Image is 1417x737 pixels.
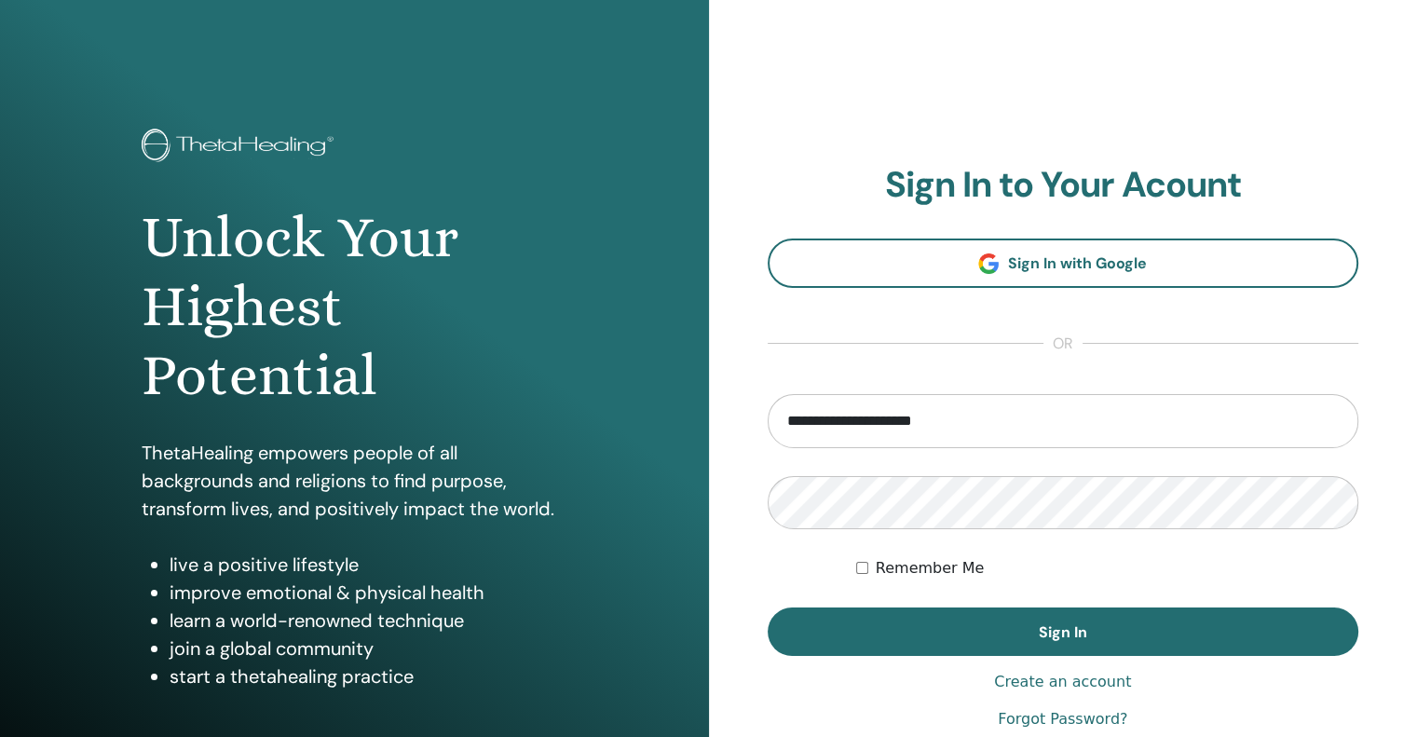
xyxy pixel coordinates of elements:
[170,579,567,607] li: improve emotional & physical health
[1039,622,1087,642] span: Sign In
[170,662,567,690] li: start a thetahealing practice
[994,671,1131,693] a: Create an account
[1043,333,1083,355] span: or
[1008,253,1147,273] span: Sign In with Google
[768,239,1359,288] a: Sign In with Google
[768,607,1359,656] button: Sign In
[856,557,1358,580] div: Keep me authenticated indefinitely or until I manually logout
[876,557,985,580] label: Remember Me
[170,635,567,662] li: join a global community
[768,164,1359,207] h2: Sign In to Your Acount
[998,708,1127,730] a: Forgot Password?
[170,607,567,635] li: learn a world-renowned technique
[170,551,567,579] li: live a positive lifestyle
[142,203,567,411] h1: Unlock Your Highest Potential
[142,439,567,523] p: ThetaHealing empowers people of all backgrounds and religions to find purpose, transform lives, a...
